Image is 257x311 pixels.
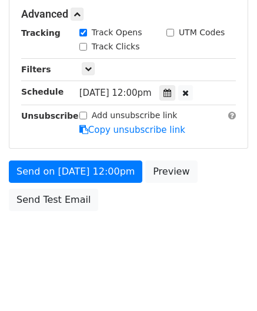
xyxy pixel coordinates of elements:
[9,189,98,211] a: Send Test Email
[9,160,142,183] a: Send on [DATE] 12:00pm
[198,255,257,311] iframe: Chat Widget
[21,65,51,74] strong: Filters
[145,160,197,183] a: Preview
[79,125,185,135] a: Copy unsubscribe link
[179,26,225,39] label: UTM Codes
[92,41,140,53] label: Track Clicks
[79,88,152,98] span: [DATE] 12:00pm
[21,111,79,121] strong: Unsubscribe
[92,109,178,122] label: Add unsubscribe link
[92,26,142,39] label: Track Opens
[21,28,61,38] strong: Tracking
[21,8,236,21] h5: Advanced
[21,87,64,96] strong: Schedule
